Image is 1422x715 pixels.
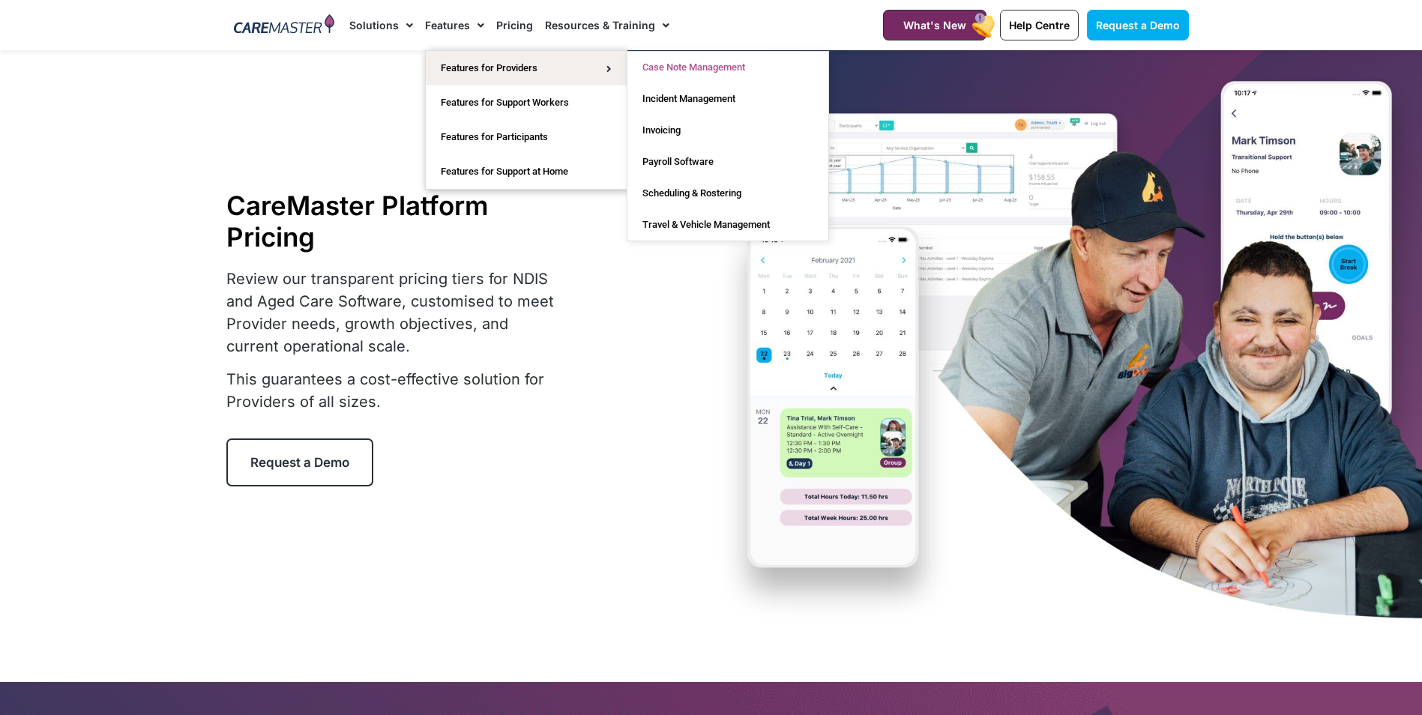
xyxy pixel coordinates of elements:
h1: CareMaster Platform Pricing [226,190,564,253]
a: Scheduling & Rostering [627,178,828,209]
span: Request a Demo [1096,19,1180,31]
a: Features for Providers [426,51,627,85]
ul: Features for Providers [627,51,829,241]
span: Request a Demo [250,455,349,470]
a: Case Note Management [627,52,828,83]
a: Features for Participants [426,120,627,154]
a: Incident Management [627,83,828,115]
img: CareMaster Logo [234,14,335,37]
a: Request a Demo [226,438,373,486]
a: Travel & Vehicle Management [627,209,828,241]
a: Invoicing [627,115,828,146]
a: Payroll Software [627,146,828,178]
span: What's New [903,19,966,31]
a: Request a Demo [1087,10,1189,40]
ul: Features [425,50,627,190]
a: Features for Support at Home [426,154,627,189]
a: Features for Support Workers [426,85,627,120]
a: What's New [883,10,986,40]
span: Help Centre [1009,19,1070,31]
p: This guarantees a cost-effective solution for Providers of all sizes. [226,368,564,413]
p: Review our transparent pricing tiers for NDIS and Aged Care Software, customised to meet Provider... [226,268,564,357]
a: Help Centre [1000,10,1079,40]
